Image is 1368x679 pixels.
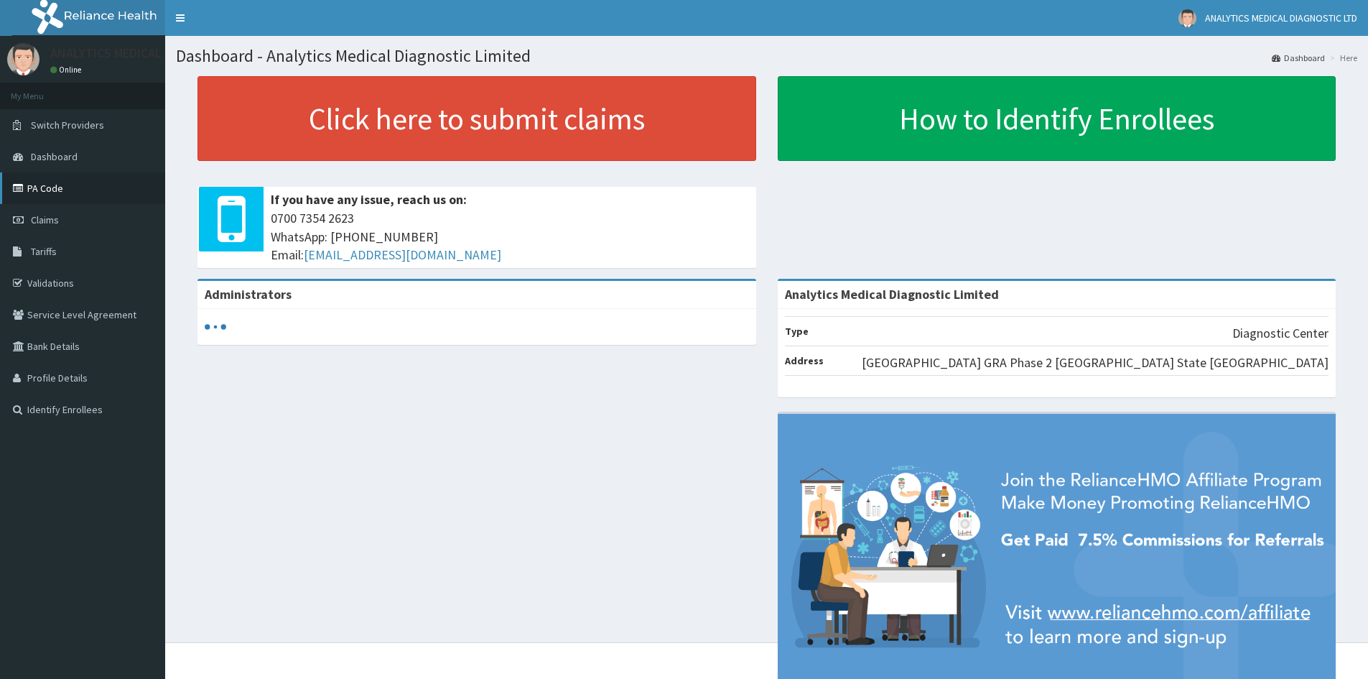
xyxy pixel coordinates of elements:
[31,245,57,258] span: Tariffs
[862,354,1329,372] p: [GEOGRAPHIC_DATA] GRA Phase 2 [GEOGRAPHIC_DATA] State [GEOGRAPHIC_DATA]
[785,286,999,302] strong: Analytics Medical Diagnostic Limited
[7,43,39,75] img: User Image
[785,325,809,338] b: Type
[31,213,59,226] span: Claims
[1232,324,1329,343] p: Diagnostic Center
[1272,52,1325,64] a: Dashboard
[205,286,292,302] b: Administrators
[197,76,756,161] a: Click here to submit claims
[50,65,85,75] a: Online
[31,150,78,163] span: Dashboard
[304,246,501,263] a: [EMAIL_ADDRESS][DOMAIN_NAME]
[176,47,1357,65] h1: Dashboard - Analytics Medical Diagnostic Limited
[271,209,749,264] span: 0700 7354 2623 WhatsApp: [PHONE_NUMBER] Email:
[31,119,104,131] span: Switch Providers
[1205,11,1357,24] span: ANALYTICS MEDICAL DIAGNOSTIC LTD
[50,47,258,60] p: ANALYTICS MEDICAL DIAGNOSTIC LTD
[271,191,467,208] b: If you have any issue, reach us on:
[1178,9,1196,27] img: User Image
[785,354,824,367] b: Address
[778,76,1336,161] a: How to Identify Enrollees
[205,316,226,338] svg: audio-loading
[1326,52,1357,64] li: Here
